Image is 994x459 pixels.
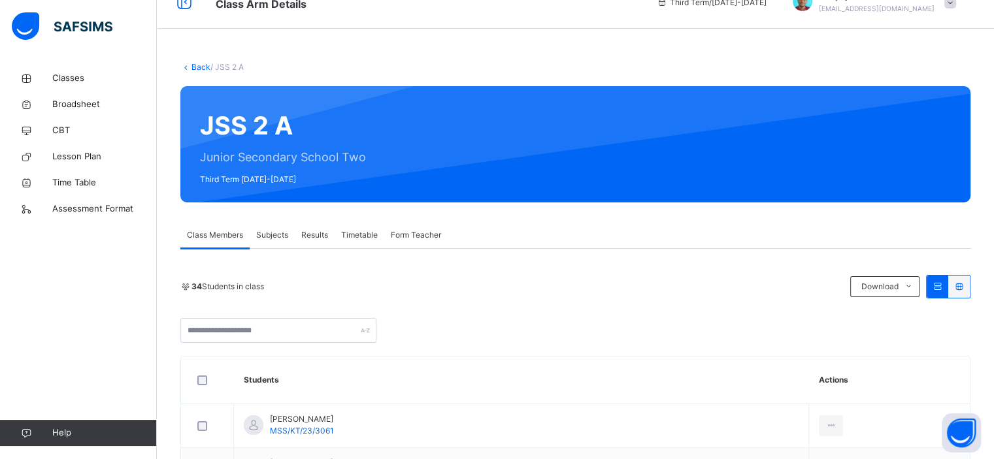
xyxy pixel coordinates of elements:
img: safsims [12,12,112,40]
th: Actions [809,356,970,404]
button: Open asap [942,413,981,452]
th: Students [234,356,809,404]
span: Timetable [341,229,378,241]
span: Students in class [191,281,264,293]
span: Time Table [52,176,157,189]
span: Broadsheet [52,98,157,111]
span: Class Members [187,229,243,241]
a: Back [191,62,210,72]
span: Subjects [256,229,288,241]
span: Assessment Format [52,202,157,215]
b: 34 [191,281,202,291]
span: CBT [52,124,157,137]
span: / JSS 2 A [210,62,244,72]
span: Results [301,229,328,241]
span: Classes [52,72,157,85]
span: Lesson Plan [52,150,157,163]
span: [PERSON_NAME] [270,413,334,425]
span: Help [52,426,156,439]
span: Download [861,281,898,293]
span: MSS/KT/23/3061 [270,426,334,435]
span: [EMAIL_ADDRESS][DOMAIN_NAME] [819,5,935,12]
span: Form Teacher [391,229,441,241]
